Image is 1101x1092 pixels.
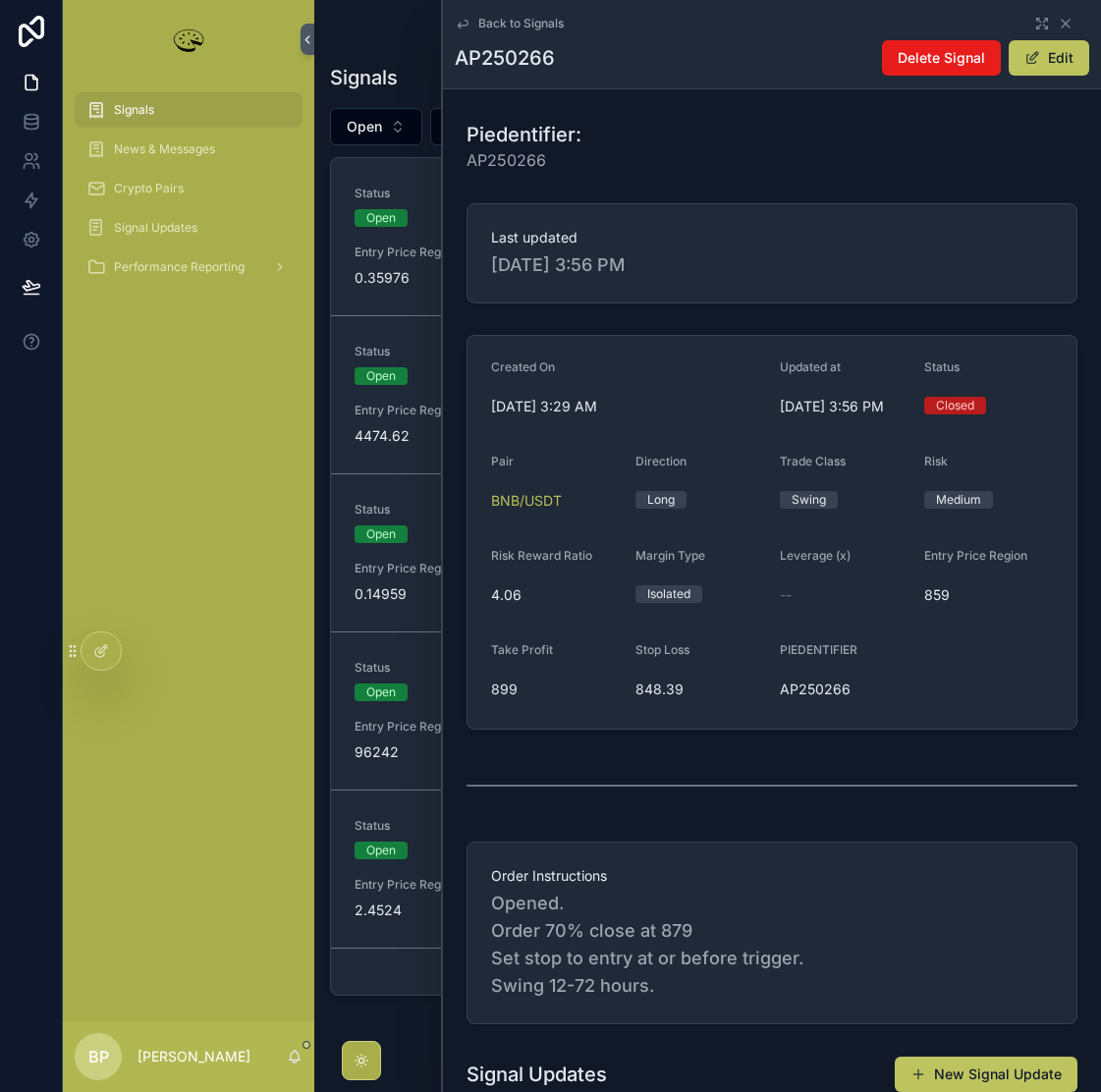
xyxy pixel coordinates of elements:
span: Entry Price Region [924,548,1027,563]
span: 899 [491,680,620,699]
span: Trade Class [780,454,846,468]
h1: Signal Updates [467,1061,607,1088]
span: PIEDENTIFIER [780,642,857,657]
span: Direction [635,454,687,468]
div: Isolated [647,585,690,603]
div: Open [366,842,396,859]
span: Created On [491,359,555,374]
span: Status [355,344,514,359]
span: [DATE] 3:29 AM [491,397,764,416]
span: Margin Type [635,548,705,563]
div: Open [366,367,396,385]
button: Edit [1009,40,1089,76]
span: 859 [924,585,1053,605]
span: Signal Updates [114,220,197,236]
span: 96242 [355,742,514,762]
span: [DATE] 3:56 PM [780,397,908,416]
div: Medium [936,491,981,509]
img: App logo [169,24,208,55]
span: Risk [924,454,948,468]
button: Select Button [430,108,550,145]
h1: Signals [330,64,398,91]
span: Entry Price Region [355,719,514,735]
span: Back to Signals [478,16,564,31]
a: BNB/USDT [491,491,562,511]
span: -- [780,585,792,605]
span: Risk Reward Ratio [491,548,592,563]
span: Pair [491,454,514,468]
a: StatusOpenPairBTC/USDTUpdated at[DATE] 3:42 AMPIEDENTIFIERAP250105Entry Price Region96242Take Pro... [331,631,1084,790]
a: StatusOpenPairETH/USDTUpdated at[DATE] 2:22 PMPIEDENTIFIERAP250264Entry Price Region4474.62Take P... [331,315,1084,473]
span: 0.35976 [355,268,514,288]
h1: AP250266 [455,44,555,72]
span: 2.4524 [355,901,514,920]
button: New Signal Update [895,1057,1077,1092]
span: Entry Price Region [355,245,514,260]
span: Opened. Order 70% close at 879 Set stop to entry at or before trigger. Swing 12-72 hours. [491,890,1053,1000]
span: Signals [114,102,154,118]
span: Crypto Pairs [114,181,184,196]
span: 848.39 [635,680,764,699]
span: Leverage (x) [780,548,851,563]
div: Long [647,491,675,509]
span: Updated at [780,359,841,374]
span: 4.06 [491,585,620,605]
a: StatusOpenPairXRP/USDTUpdated at[DATE] 2:40 AMPIEDENTIFIERAP250118Entry Price Region2.4524Take Pr... [331,790,1084,948]
span: Take Profit [491,642,553,657]
span: AP250266 [467,148,581,172]
span: 0.14959 [355,584,514,604]
span: Delete Signal [898,48,985,68]
span: Last updated [491,228,1053,247]
span: 4474.62 [355,426,514,446]
div: Swing [792,491,826,509]
p: [PERSON_NAME] [138,1047,250,1066]
span: AP250266 [780,680,908,699]
a: News & Messages [75,132,303,167]
span: Performance Reporting [114,259,245,275]
span: News & Messages [114,141,215,157]
span: Entry Price Region [355,877,514,893]
span: [DATE] 3:56 PM [491,251,1053,279]
h1: Piedentifier: [467,121,581,148]
a: Crypto Pairs [75,171,303,206]
button: Delete Signal [882,40,1001,76]
span: Status [355,818,514,834]
span: Status [355,502,514,518]
span: Order Instructions [491,866,1053,886]
a: StatusOpenPairXLM/USDTUpdated at[DATE] 3:23 PMPIEDENTIFIERAP250268Entry Price Region0.35976Take P... [331,158,1084,315]
a: Performance Reporting [75,249,303,285]
span: Status [355,660,514,676]
a: Signals [75,92,303,128]
span: Entry Price Region [355,561,514,576]
div: Open [366,683,396,701]
span: Status [924,359,960,374]
span: Status [355,186,514,201]
a: Back to Signals [455,16,564,31]
span: Stop Loss [635,642,689,657]
a: Signal Updates [75,210,303,246]
span: Entry Price Region [355,403,514,418]
a: StatusOpenPairLDO/USDTUpdated at[DATE] 2:35 AMPIEDENTIFIERAP250253Entry Price Region0.14959Take P... [331,473,1084,631]
div: scrollable content [63,79,314,310]
div: Open [366,209,396,227]
button: Select Button [330,108,422,145]
div: Open [366,525,396,543]
span: Open [347,117,382,136]
div: Closed [936,397,974,414]
span: BP [88,1045,109,1068]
